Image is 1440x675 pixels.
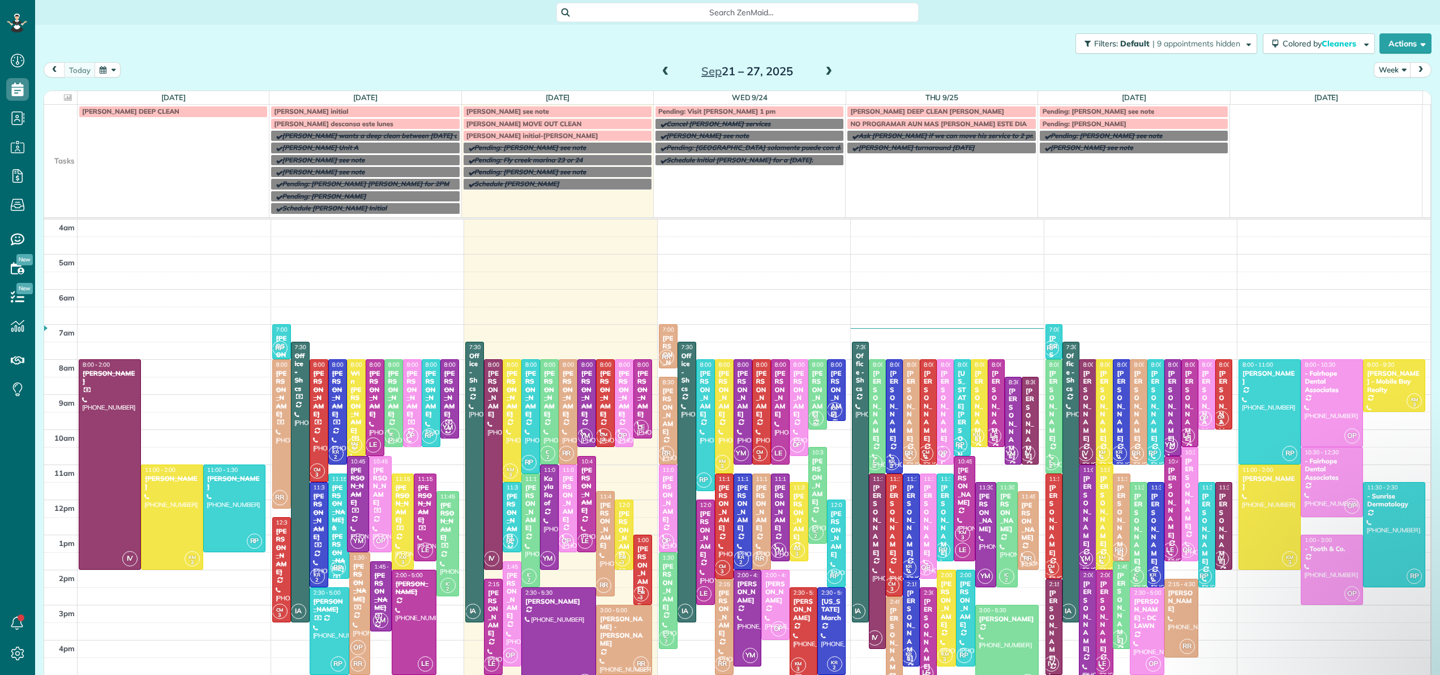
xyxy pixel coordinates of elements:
div: [PERSON_NAME] [581,369,593,418]
span: Cleaners [1322,38,1358,49]
div: [PERSON_NAME] [525,484,537,532]
span: 8:00 - 10:45 [370,361,400,368]
span: 11:00 - 1:30 [207,466,238,474]
span: 11:15 - 2:15 [1049,475,1080,483]
span: 8:00 - 11:00 [332,361,363,368]
div: [PERSON_NAME] [830,369,842,418]
div: [PERSON_NAME] [718,484,730,532]
div: [PERSON_NAME] [1185,457,1195,530]
div: [PERSON_NAME] [1082,369,1092,442]
span: 8:00 - 11:00 [1242,361,1273,368]
span: 7:30 - 3:30 [1066,343,1094,351]
div: [PERSON_NAME] [1151,369,1161,442]
small: 3 [1407,399,1421,410]
span: [PERSON_NAME] descansa este lunes [274,119,393,128]
span: 8:00 - 11:00 [941,361,971,368]
div: [PERSON_NAME] [1049,484,1059,557]
span: [PERSON_NAME] MOVE OUT CLEAN [466,119,582,128]
div: [PERSON_NAME] [812,369,824,418]
div: [PERSON_NAME] [756,369,768,418]
span: 8:00 - 11:30 [507,361,537,368]
span: 11:30 - 2:30 [1000,484,1031,491]
span: 8:00 - 11:00 [1151,361,1182,368]
div: [PERSON_NAME] [417,484,433,524]
span: 11:00 - 2:00 [1083,466,1113,474]
span: 11:00 - 1:30 [663,466,693,474]
span: 11:15 - 2:15 [907,475,937,483]
span: 7:30 - 3:30 [682,343,709,351]
span: IC [546,449,550,455]
div: [PERSON_NAME] [425,369,437,418]
div: [PERSON_NAME] [906,484,916,557]
span: Pending: [GEOGRAPHIC_DATA] solamente puede con dos [PERSON_NAME], asignar Lemis con alguien mas [666,143,1004,152]
span: 8:00 - 11:00 [924,361,954,368]
div: [PERSON_NAME] [144,475,200,491]
span: 11:15 - 2:00 [756,475,787,483]
span: 11:15 - 1:45 [775,475,805,483]
small: 3 [753,452,767,463]
span: 8:00 - 10:30 [426,361,456,368]
span: OP [403,428,418,444]
div: [PERSON_NAME] [889,484,899,557]
span: 7:30 - 3:30 [295,343,322,351]
div: [PERSON_NAME] [444,369,456,418]
span: 8:00 - 10:30 [1305,361,1335,368]
div: [PERSON_NAME] [332,369,344,418]
span: KM [351,440,358,446]
span: 8:00 - 11:45 [700,361,731,368]
span: RR [1129,446,1144,461]
small: 3 [348,444,362,454]
div: [PERSON_NAME] [1219,369,1229,442]
span: RR [659,350,674,365]
div: [PERSON_NAME] - DC LAWN [940,369,950,492]
span: OP [790,437,805,453]
a: [DATE] [1314,93,1339,102]
span: 8:00 - 10:00 [1219,361,1250,368]
div: [PERSON_NAME] [395,484,411,524]
span: YM [1163,437,1178,453]
span: Colored by [1283,38,1360,49]
div: [PERSON_NAME] - Mobile Bay Realty [1366,369,1422,394]
span: IC [389,431,394,437]
div: [PERSON_NAME] [1116,369,1126,442]
div: [PERSON_NAME] [562,475,574,523]
small: 3 [970,435,984,445]
div: [PERSON_NAME] [1202,369,1212,442]
span: 11:15 - 2:00 [396,475,426,483]
small: 3 [919,452,933,463]
span: 8:00 - 9:30 [1367,361,1394,368]
span: 8:00 - 10:30 [619,361,649,368]
a: [DATE] [546,93,570,102]
div: [PERSON_NAME] [1049,369,1059,442]
div: Office - Shcs [469,352,481,393]
span: LE [633,420,649,435]
div: [PERSON_NAME] [1116,484,1126,557]
div: [PERSON_NAME] [737,484,749,532]
div: [PERSON_NAME] [276,334,288,383]
span: CM [314,466,321,472]
small: 2 [1044,461,1058,472]
span: KR [831,405,838,411]
span: CM [922,449,929,455]
span: [PERSON_NAME] DEEP CLEAN [82,107,179,115]
span: 10:45 - 1:45 [1168,458,1199,465]
div: Office - Shcs [294,352,306,393]
div: [PERSON_NAME] [525,369,537,418]
div: [PERSON_NAME] [313,369,325,418]
span: 8:00 - 11:00 [563,361,593,368]
small: 3 [310,470,324,480]
span: IC [1049,458,1053,464]
span: 11:00 - 1:30 [563,466,593,474]
span: Pending: [PERSON_NAME] [PERSON_NAME] for 2PM [282,179,449,188]
span: Pending: [PERSON_NAME] see note [474,167,586,176]
div: [PERSON_NAME] [637,369,649,418]
span: IV [1020,446,1035,461]
div: [PERSON_NAME] [718,369,730,418]
div: [PERSON_NAME] [406,369,418,418]
div: [PERSON_NAME] [1133,369,1143,442]
span: RP [952,437,967,453]
span: 8:00 - 10:30 [388,361,419,368]
small: 2 [809,417,823,428]
span: 10:45 - 1:45 [958,458,988,465]
span: 8:00 - 11:00 [1083,361,1113,368]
